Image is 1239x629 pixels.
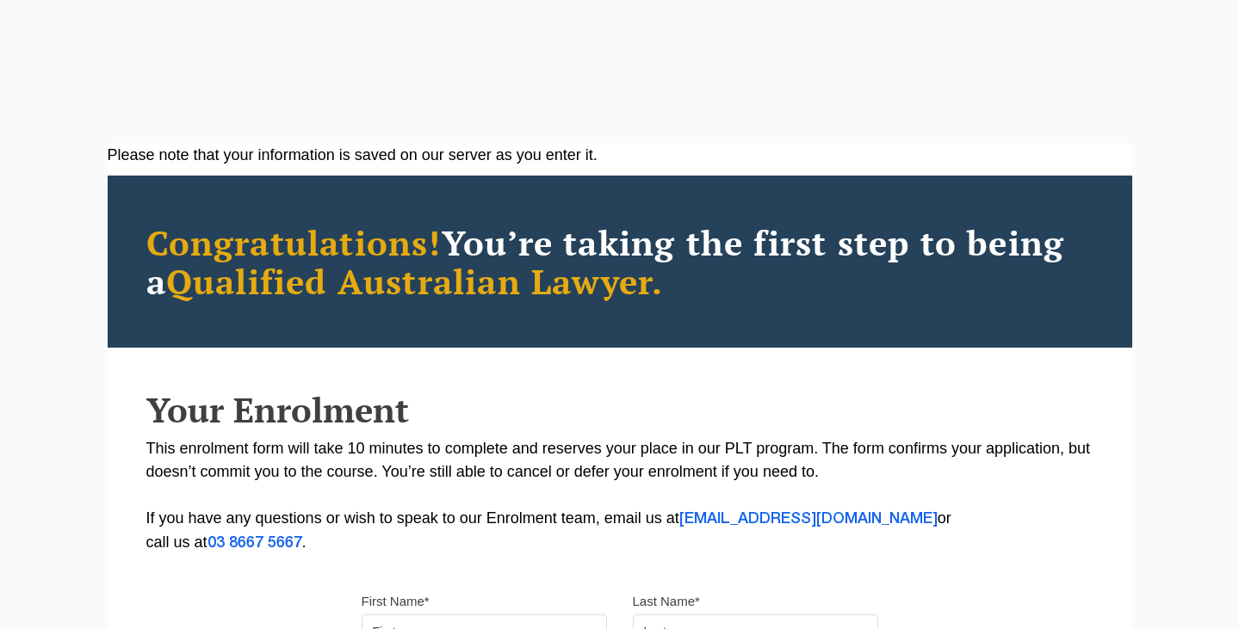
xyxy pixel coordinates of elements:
[362,593,430,610] label: First Name*
[166,258,664,304] span: Qualified Australian Lawyer.
[146,223,1093,300] h2: You’re taking the first step to being a
[633,593,700,610] label: Last Name*
[146,391,1093,429] h2: Your Enrolment
[108,144,1132,167] div: Please note that your information is saved on our server as you enter it.
[679,512,938,526] a: [EMAIL_ADDRESS][DOMAIN_NAME]
[146,437,1093,555] p: This enrolment form will take 10 minutes to complete and reserves your place in our PLT program. ...
[146,219,442,265] span: Congratulations!
[208,536,302,550] a: 03 8667 5667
